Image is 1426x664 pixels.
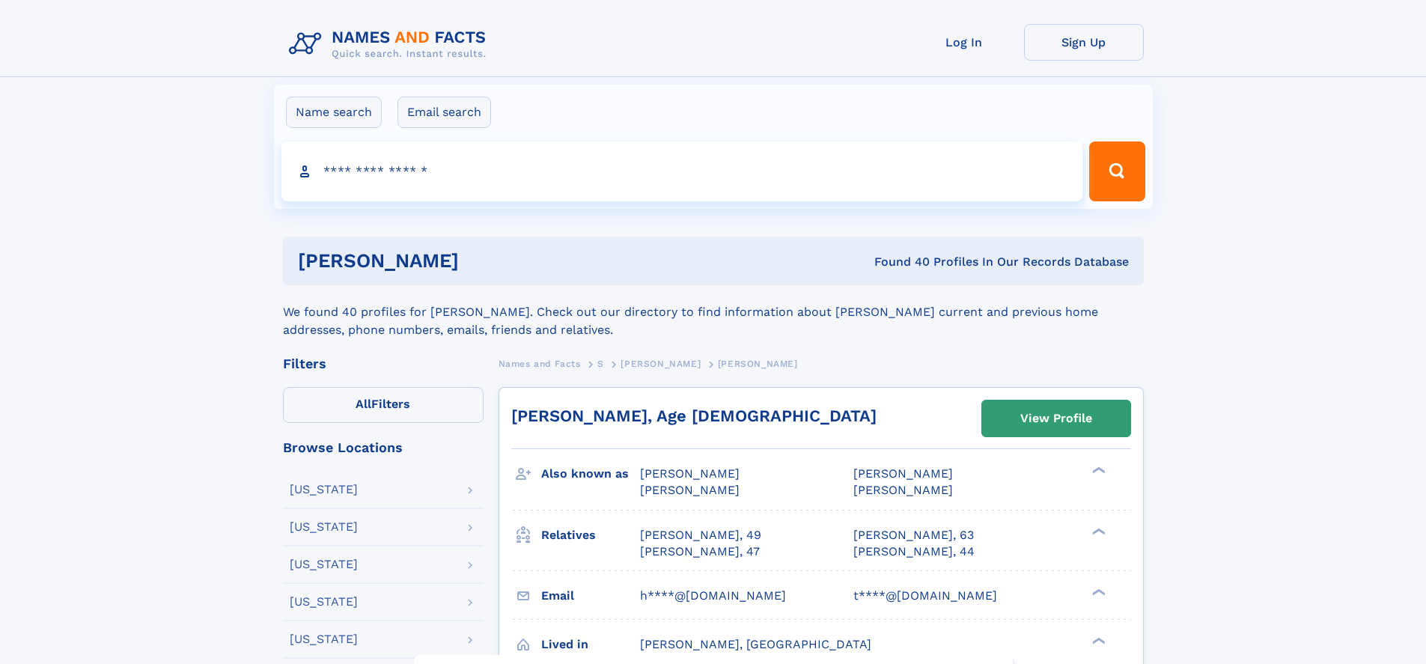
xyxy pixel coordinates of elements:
[904,24,1024,61] a: Log In
[1020,401,1092,436] div: View Profile
[281,141,1083,201] input: search input
[541,583,640,609] h3: Email
[286,97,382,128] label: Name search
[290,521,358,533] div: [US_STATE]
[666,254,1129,270] div: Found 40 Profiles In Our Records Database
[621,354,701,373] a: [PERSON_NAME]
[290,596,358,608] div: [US_STATE]
[640,637,871,651] span: [PERSON_NAME], [GEOGRAPHIC_DATA]
[283,387,484,423] label: Filters
[541,632,640,657] h3: Lived in
[290,558,358,570] div: [US_STATE]
[541,461,640,487] h3: Also known as
[356,397,371,411] span: All
[1024,24,1144,61] a: Sign Up
[290,633,358,645] div: [US_STATE]
[1088,587,1106,597] div: ❯
[298,252,667,270] h1: [PERSON_NAME]
[621,359,701,369] span: [PERSON_NAME]
[853,527,974,543] a: [PERSON_NAME], 63
[597,359,604,369] span: S
[541,523,640,548] h3: Relatives
[290,484,358,496] div: [US_STATE]
[397,97,491,128] label: Email search
[640,527,761,543] a: [PERSON_NAME], 49
[640,466,740,481] span: [PERSON_NAME]
[1088,466,1106,475] div: ❯
[1088,526,1106,536] div: ❯
[283,285,1144,339] div: We found 40 profiles for [PERSON_NAME]. Check out our directory to find information about [PERSON...
[1088,636,1106,645] div: ❯
[511,406,877,425] a: [PERSON_NAME], Age [DEMOGRAPHIC_DATA]
[853,466,953,481] span: [PERSON_NAME]
[1089,141,1145,201] button: Search Button
[499,354,581,373] a: Names and Facts
[718,359,798,369] span: [PERSON_NAME]
[283,441,484,454] div: Browse Locations
[283,24,499,64] img: Logo Names and Facts
[640,483,740,497] span: [PERSON_NAME]
[853,543,975,560] a: [PERSON_NAME], 44
[283,357,484,371] div: Filters
[640,543,760,560] a: [PERSON_NAME], 47
[982,400,1130,436] a: View Profile
[853,483,953,497] span: [PERSON_NAME]
[597,354,604,373] a: S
